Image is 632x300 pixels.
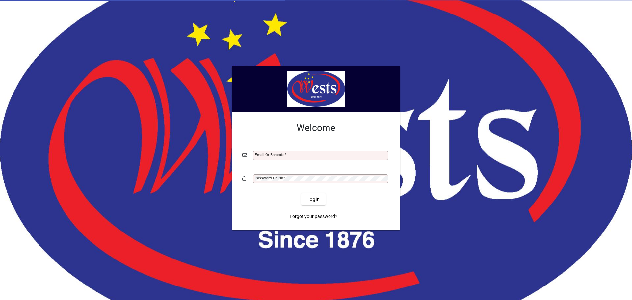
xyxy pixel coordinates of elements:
span: Forgot your password? [290,213,337,220]
h2: Welcome [242,123,390,134]
a: Forgot your password? [287,210,340,222]
mat-label: Email or Barcode [255,152,284,157]
button: Login [301,193,325,205]
span: Login [306,196,320,203]
mat-label: Password or Pin [255,176,283,180]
